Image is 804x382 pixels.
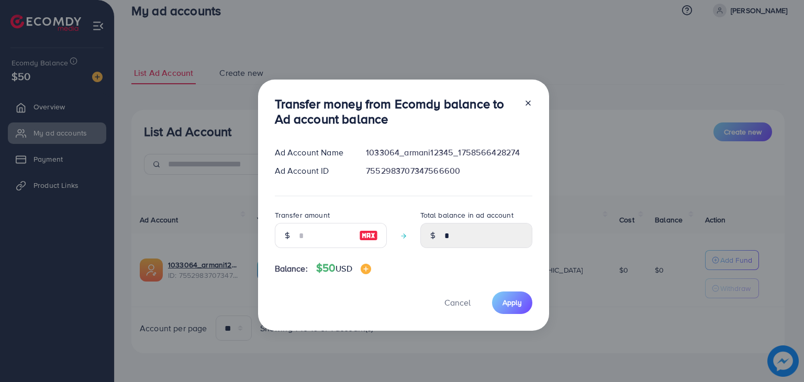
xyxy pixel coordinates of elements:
button: Apply [492,291,532,314]
img: image [359,229,378,242]
div: Ad Account Name [266,147,358,159]
span: Apply [502,297,522,308]
label: Transfer amount [275,210,330,220]
h4: $50 [316,262,371,275]
div: 7552983707347566600 [358,165,540,177]
span: USD [336,263,352,274]
div: Ad Account ID [266,165,358,177]
h3: Transfer money from Ecomdy balance to Ad account balance [275,96,516,127]
div: 1033064_armani12345_1758566428274 [358,147,540,159]
img: image [361,264,371,274]
label: Total balance in ad account [420,210,513,220]
span: Balance: [275,263,308,275]
span: Cancel [444,297,471,308]
button: Cancel [431,291,484,314]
